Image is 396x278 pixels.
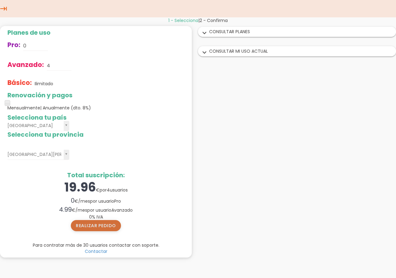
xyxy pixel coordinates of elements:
[72,207,75,213] span: €
[40,105,91,111] span: | Anualmente (dto. 8%)
[200,29,209,37] i: expand_more
[96,187,100,193] span: €
[7,92,184,99] h2: Renovación y pagos
[7,78,32,87] span: Básico:
[7,150,61,159] span: [GEOGRAPHIC_DATA][PERSON_NAME]
[198,27,396,37] div: CONSULTAR PLANES
[85,248,107,254] a: Contactar
[78,207,87,213] span: mes
[111,207,133,213] span: Avanzado
[71,196,75,205] span: 0
[7,40,20,49] span: Pro:
[89,214,103,220] span: % IVA
[7,131,184,138] h2: Selecciona tu provincia
[7,150,69,160] a: [GEOGRAPHIC_DATA][PERSON_NAME]
[114,198,121,204] span: Pro
[168,17,198,24] span: 1 - Selecciona
[59,205,72,214] span: 4.99
[35,81,53,87] p: Ilimitado
[71,220,121,231] button: Realizar pedido
[64,179,96,196] span: 19.96
[80,198,90,204] span: mes
[7,179,184,196] div: por usuarios
[89,214,92,220] span: 0
[75,198,78,204] span: €
[7,60,44,69] span: Avanzado:
[7,172,184,179] h2: Total suscripción:
[200,49,209,57] i: expand_more
[7,121,61,130] span: [GEOGRAPHIC_DATA]
[7,121,69,131] a: [GEOGRAPHIC_DATA]
[198,46,396,56] div: CONSULTAR MI USO ACTUAL
[107,187,110,193] span: 4
[7,114,184,121] h2: Selecciona tu país
[7,29,184,36] h2: Planes de uso
[7,205,184,214] div: / por usuario
[7,196,184,205] div: / por usuario
[7,105,91,111] span: Mensualmente
[7,242,184,248] p: Para contratar más de 30 usuarios contactar con soporte.
[200,17,228,24] span: 2 - Confirma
